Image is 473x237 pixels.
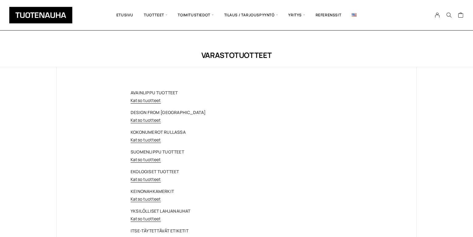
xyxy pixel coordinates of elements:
[131,196,161,202] a: Katso tuotteet
[310,5,347,26] a: Referenssit
[131,97,161,103] a: Katso tuotteet
[458,12,464,19] a: Cart
[131,157,161,162] a: Katso tuotteet
[131,129,186,135] strong: KOKONUMEROT RULLASSA
[131,208,191,214] strong: YKSILÖLLISET LAHJANAUHAT
[131,109,206,115] strong: DESIGN FROM [GEOGRAPHIC_DATA]
[431,12,443,18] a: My Account
[131,90,178,96] strong: AVAINLIPPU TUOTTEET
[139,5,172,26] span: Tuotteet
[352,13,357,17] img: English
[283,5,310,26] span: Yritys
[219,5,283,26] span: Tilaus / Tarjouspyyntö
[443,12,455,18] button: Search
[131,137,161,143] a: Katso tuotteet
[56,50,417,60] h1: Varastotuotteet
[111,5,139,26] a: Etusivu
[9,7,72,23] img: Tuotenauha Oy
[131,176,161,182] a: Katso tuotteet
[131,169,179,174] strong: EKOLOGISET TUOTTEET
[131,228,188,234] strong: ITSE-TÄYTETTÄVÄT ETIKETIT
[131,216,161,222] a: Katso tuotteet
[131,188,174,194] strong: KEINONAHKAMERKIT
[172,5,219,26] span: Toimitustiedot
[131,149,184,155] strong: SUOMENLIPPU TUOTTEET
[131,117,161,123] a: Katso tuotteet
